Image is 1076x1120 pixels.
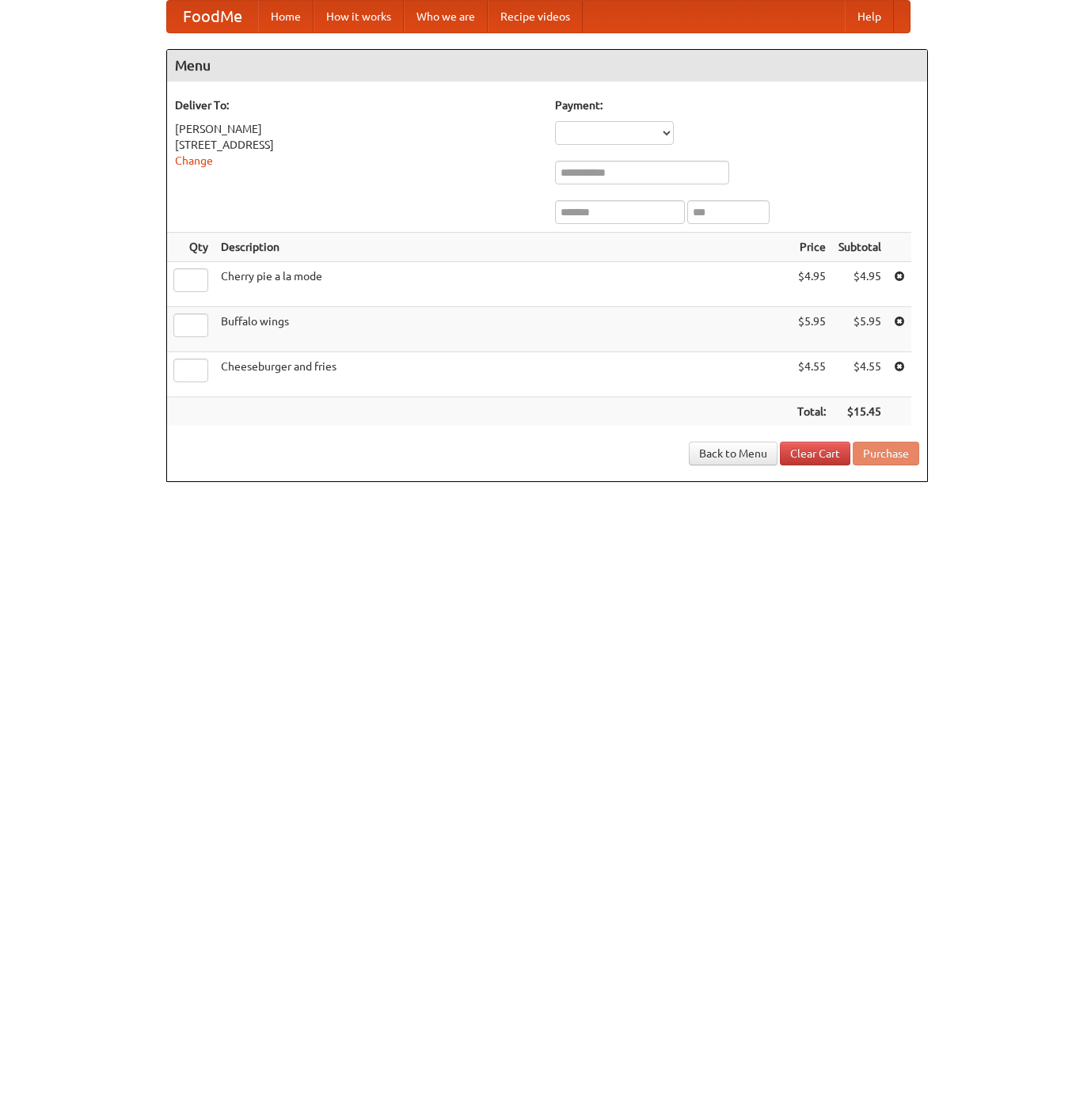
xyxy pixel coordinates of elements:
h4: Menu [167,50,927,82]
th: Qty [167,233,215,262]
th: Total: [791,397,832,427]
div: [PERSON_NAME] [175,121,539,137]
a: How it works [314,1,404,32]
a: Home [258,1,314,32]
th: $15.45 [832,397,888,427]
a: Recipe videos [488,1,583,32]
th: Description [215,233,791,262]
td: $4.55 [791,352,832,397]
td: $5.95 [791,307,832,352]
h5: Payment: [555,97,919,113]
a: Change [175,154,213,167]
a: Help [845,1,894,32]
div: [STREET_ADDRESS] [175,137,539,153]
td: Cheeseburger and fries [215,352,791,397]
td: Cherry pie a la mode [215,262,791,307]
th: Price [791,233,832,262]
td: $5.95 [832,307,888,352]
a: Back to Menu [689,442,778,465]
td: $4.95 [832,262,888,307]
a: FoodMe [167,1,258,32]
td: $4.95 [791,262,832,307]
button: Purchase [853,442,919,465]
h5: Deliver To: [175,97,539,113]
a: Who we are [404,1,488,32]
td: Buffalo wings [215,307,791,352]
th: Subtotal [832,233,888,262]
a: Clear Cart [780,442,850,465]
td: $4.55 [832,352,888,397]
